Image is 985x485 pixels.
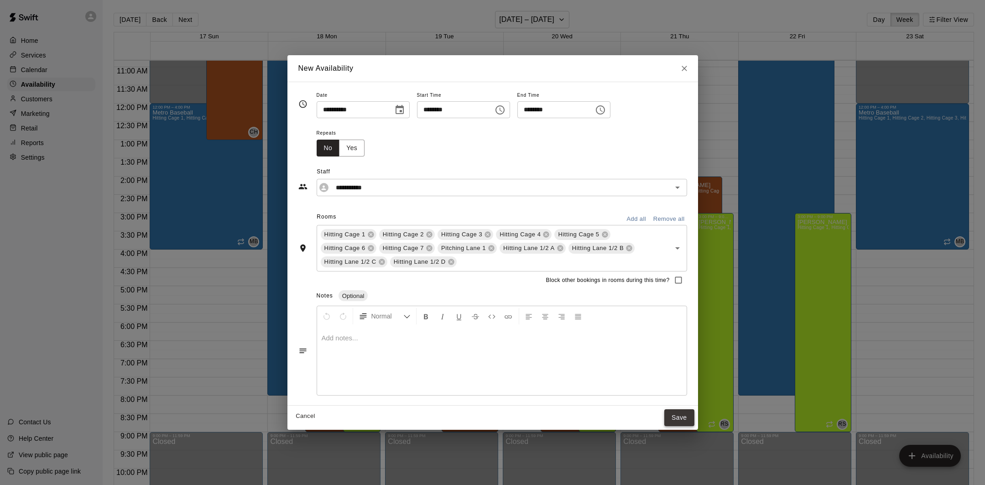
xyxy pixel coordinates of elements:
[379,229,435,240] div: Hitting Cage 2
[500,243,566,254] div: Hitting Lane 1/2 A
[438,230,486,239] span: Hitting Cage 3
[390,257,449,266] span: Hitting Lane 1/2 D
[591,101,610,119] button: Choose time, selected time is 1:00 PM
[500,244,558,253] span: Hitting Lane 1/2 A
[298,99,307,109] svg: Timing
[379,230,427,239] span: Hitting Cage 2
[339,292,368,299] span: Optional
[321,257,380,266] span: Hitting Lane 1/2 C
[298,244,307,253] svg: Rooms
[484,308,500,324] button: Insert Code
[451,308,467,324] button: Format Underline
[438,229,493,240] div: Hitting Cage 3
[317,165,687,179] span: Staff
[651,212,687,226] button: Remove all
[417,89,510,102] span: Start Time
[321,229,376,240] div: Hitting Cage 1
[371,312,403,321] span: Normal
[339,140,365,156] button: Yes
[438,244,490,253] span: Pitching Lane 1
[438,243,497,254] div: Pitching Lane 1
[546,276,670,285] span: Block other bookings in rooms during this time?
[298,346,307,355] svg: Notes
[418,308,434,324] button: Format Bold
[317,292,333,299] span: Notes
[554,230,603,239] span: Hitting Cage 5
[521,308,537,324] button: Left Align
[676,60,693,77] button: Close
[468,308,483,324] button: Format Strikethrough
[317,89,410,102] span: Date
[517,89,610,102] span: End Time
[317,140,365,156] div: outlined button group
[496,229,552,240] div: Hitting Cage 4
[317,127,372,140] span: Repeats
[317,214,336,220] span: Rooms
[335,308,351,324] button: Redo
[537,308,553,324] button: Center Align
[570,308,586,324] button: Justify Align
[496,230,544,239] span: Hitting Cage 4
[321,230,369,239] span: Hitting Cage 1
[379,244,427,253] span: Hitting Cage 7
[671,181,684,194] button: Open
[554,308,569,324] button: Right Align
[491,101,509,119] button: Choose time, selected time is 10:00 AM
[554,229,610,240] div: Hitting Cage 5
[664,409,694,426] button: Save
[317,140,340,156] button: No
[391,101,409,119] button: Choose date, selected date is Aug 23, 2025
[500,308,516,324] button: Insert Link
[435,308,450,324] button: Format Italics
[568,244,627,253] span: Hitting Lane 1/2 B
[321,244,369,253] span: Hitting Cage 6
[568,243,635,254] div: Hitting Lane 1/2 B
[298,182,307,191] svg: Staff
[379,243,435,254] div: Hitting Cage 7
[298,63,354,74] h6: New Availability
[321,243,376,254] div: Hitting Cage 6
[355,308,414,324] button: Formatting Options
[671,242,684,255] button: Open
[390,256,457,267] div: Hitting Lane 1/2 D
[291,409,320,423] button: Cancel
[622,212,651,226] button: Add all
[319,308,334,324] button: Undo
[321,256,387,267] div: Hitting Lane 1/2 C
